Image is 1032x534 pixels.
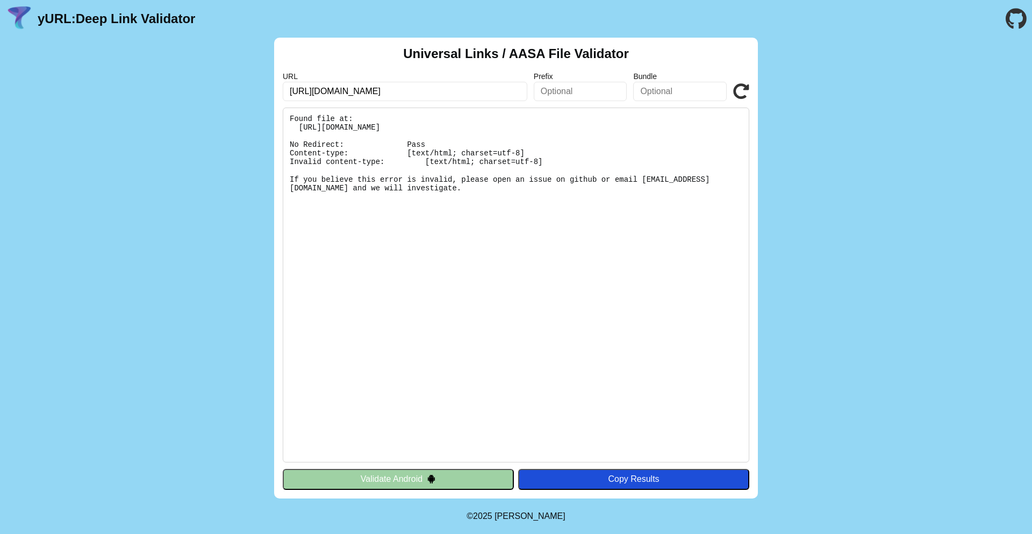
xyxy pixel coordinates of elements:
[403,46,629,61] h2: Universal Links / AASA File Validator
[534,82,627,101] input: Optional
[633,82,727,101] input: Optional
[494,511,565,521] a: Michael Ibragimchayev's Personal Site
[467,499,565,534] footer: ©
[38,11,195,26] a: yURL:Deep Link Validator
[518,469,749,489] button: Copy Results
[283,108,749,462] pre: Found file at: [URL][DOMAIN_NAME] No Redirect: Pass Content-type: [text/html; charset=utf-8] Inva...
[524,474,744,484] div: Copy Results
[534,72,627,81] label: Prefix
[473,511,492,521] span: 2025
[283,469,514,489] button: Validate Android
[5,5,33,33] img: yURL Logo
[283,72,527,81] label: URL
[633,72,727,81] label: Bundle
[283,82,527,101] input: Required
[427,474,436,483] img: droidIcon.svg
